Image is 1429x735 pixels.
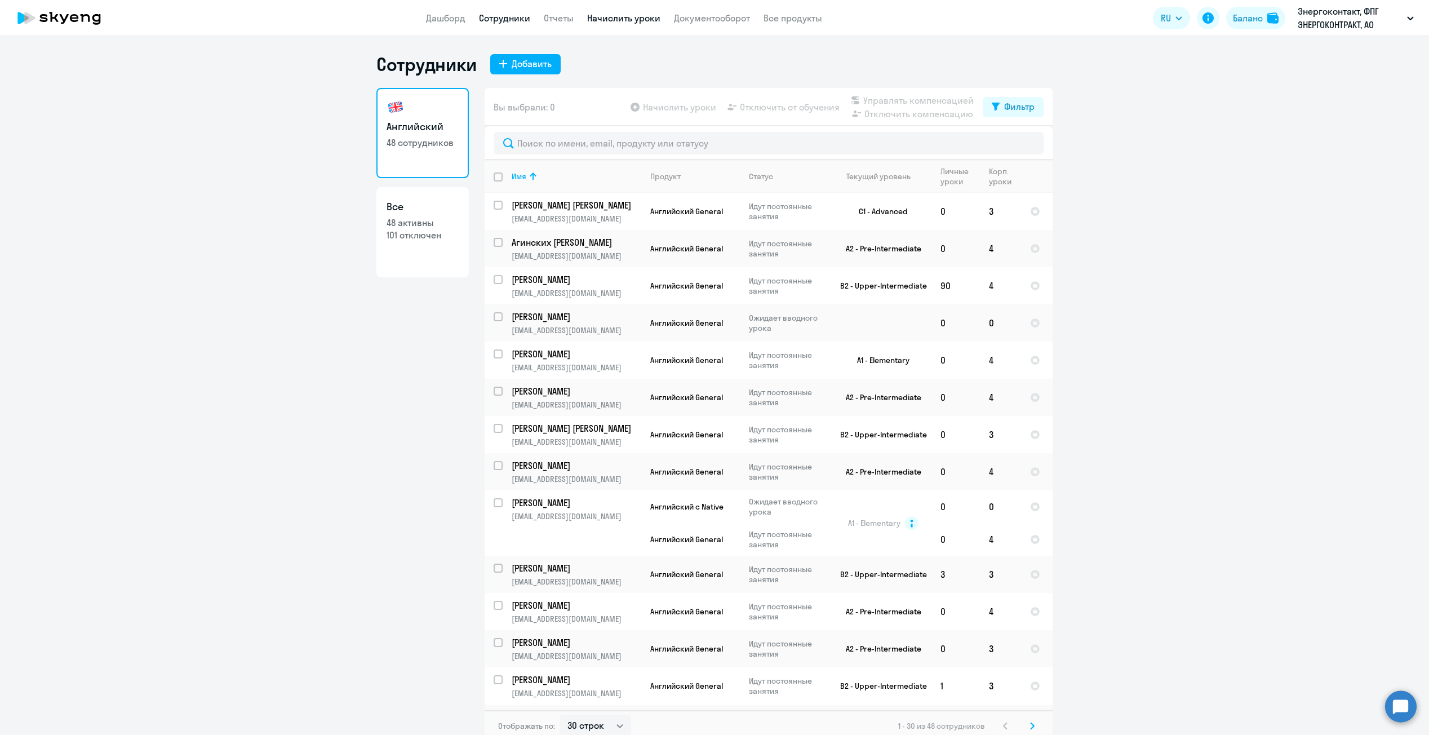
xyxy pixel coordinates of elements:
[749,313,826,333] p: Ожидает вводного урока
[512,199,641,211] a: [PERSON_NAME] [PERSON_NAME]
[650,355,723,365] span: Английский General
[989,166,1020,187] div: Корп. уроки
[749,639,826,659] p: Идут постоянные занятия
[376,53,477,76] h1: Сотрудники
[1161,11,1171,25] span: RU
[650,430,723,440] span: Английский General
[512,385,641,397] a: [PERSON_NAME]
[980,379,1021,416] td: 4
[479,12,530,24] a: Сотрудники
[749,171,773,181] div: Статус
[650,467,723,477] span: Английский General
[587,12,660,24] a: Начислить уроки
[749,564,826,585] p: Идут постоянные занятия
[980,342,1021,379] td: 4
[749,424,826,445] p: Идут постоянные занятия
[494,132,1044,154] input: Поиск по имени, email, продукту или статусу
[749,387,826,408] p: Идут постоянные занятия
[387,200,459,214] h3: Все
[650,206,723,216] span: Английский General
[980,304,1021,342] td: 0
[827,379,931,416] td: A2 - Pre-Intermediate
[512,459,641,472] a: [PERSON_NAME]
[512,577,641,587] p: [EMAIL_ADDRESS][DOMAIN_NAME]
[387,136,459,149] p: 48 сотрудников
[931,304,980,342] td: 0
[512,171,526,181] div: Имя
[494,100,555,114] span: Вы выбрали: 0
[980,416,1021,453] td: 3
[512,214,641,224] p: [EMAIL_ADDRESS][DOMAIN_NAME]
[827,453,931,490] td: A2 - Pre-Intermediate
[512,199,639,211] p: [PERSON_NAME] [PERSON_NAME]
[512,674,639,686] p: [PERSON_NAME]
[749,350,826,370] p: Идут постоянные занятия
[749,462,826,482] p: Идут постоянные занятия
[980,630,1021,667] td: 3
[512,636,641,649] a: [PERSON_NAME]
[827,193,931,230] td: C1 - Advanced
[512,511,641,521] p: [EMAIL_ADDRESS][DOMAIN_NAME]
[931,556,980,593] td: 3
[512,273,641,286] a: [PERSON_NAME]
[376,187,469,277] a: Все48 активны101 отключен
[749,276,826,296] p: Идут постоянные занятия
[827,667,931,705] td: B2 - Upper-Intermediate
[931,453,980,490] td: 0
[650,534,723,544] span: Английский General
[827,342,931,379] td: A1 - Elementary
[512,236,639,249] p: Агинских [PERSON_NAME]
[983,97,1044,117] button: Фильтр
[836,171,931,181] div: Текущий уровень
[512,497,639,509] p: [PERSON_NAME]
[387,229,459,241] p: 101 отключен
[1298,5,1403,32] p: Энергоконтакт, ФПГ ЭНЕРГОКОНТРАКТ, АО
[827,593,931,630] td: A2 - Pre-Intermediate
[512,562,641,574] a: [PERSON_NAME]
[827,230,931,267] td: A2 - Pre-Intermediate
[1267,12,1279,24] img: balance
[846,171,911,181] div: Текущий уровень
[512,651,641,661] p: [EMAIL_ADDRESS][DOMAIN_NAME]
[749,201,826,222] p: Идут постоянные занятия
[980,593,1021,630] td: 4
[512,497,641,509] a: [PERSON_NAME]
[980,230,1021,267] td: 4
[764,12,822,24] a: Все продукты
[512,614,641,624] p: [EMAIL_ADDRESS][DOMAIN_NAME]
[931,630,980,667] td: 0
[387,98,405,116] img: english
[650,569,723,579] span: Английский General
[848,518,900,528] span: A1 - Elementary
[931,193,980,230] td: 0
[1292,5,1419,32] button: Энергоконтакт, ФПГ ЭНЕРГОКОНТРАКТ, АО
[512,348,641,360] a: [PERSON_NAME]
[827,556,931,593] td: B2 - Upper-Intermediate
[931,490,980,523] td: 0
[512,171,641,181] div: Имя
[898,721,985,731] span: 1 - 30 из 48 сотрудников
[512,57,552,70] div: Добавить
[980,453,1021,490] td: 4
[749,601,826,622] p: Идут постоянные занятия
[512,474,641,484] p: [EMAIL_ADDRESS][DOMAIN_NAME]
[512,362,641,373] p: [EMAIL_ADDRESS][DOMAIN_NAME]
[931,416,980,453] td: 0
[498,721,555,731] span: Отображать по:
[426,12,465,24] a: Дашборд
[931,523,980,556] td: 0
[512,385,639,397] p: [PERSON_NAME]
[650,243,723,254] span: Английский General
[512,422,639,435] p: [PERSON_NAME] [PERSON_NAME]
[980,523,1021,556] td: 4
[512,422,641,435] a: [PERSON_NAME] [PERSON_NAME]
[512,459,639,472] p: [PERSON_NAME]
[512,599,639,612] p: [PERSON_NAME]
[544,12,574,24] a: Отчеты
[827,630,931,667] td: A2 - Pre-Intermediate
[931,667,980,705] td: 1
[650,392,723,402] span: Английский General
[387,119,459,134] h3: Английский
[980,267,1021,304] td: 4
[512,251,641,261] p: [EMAIL_ADDRESS][DOMAIN_NAME]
